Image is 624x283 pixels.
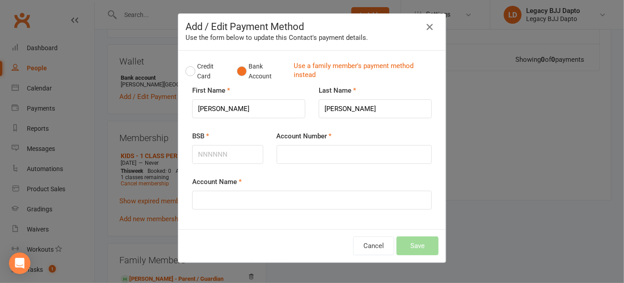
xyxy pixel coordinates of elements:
[319,85,356,96] label: Last Name
[186,58,228,85] button: Credit Card
[192,85,230,96] label: First Name
[422,20,437,34] button: Close
[237,58,287,85] button: Bank Account
[192,131,209,141] label: BSB
[294,61,434,81] a: Use a family member's payment method instead
[192,176,242,187] label: Account Name
[9,253,30,274] div: Open Intercom Messenger
[277,131,332,141] label: Account Number
[186,21,438,32] h4: Add / Edit Payment Method
[186,32,438,43] div: Use the form below to update this Contact's payment details.
[192,145,263,164] input: NNNNNN
[353,236,394,255] button: Cancel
